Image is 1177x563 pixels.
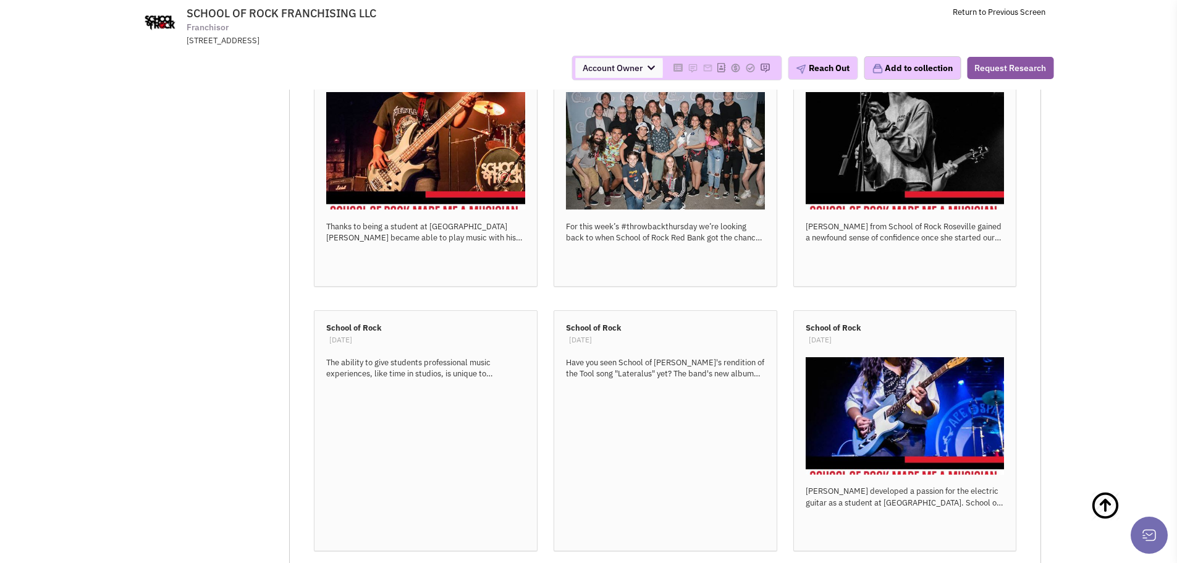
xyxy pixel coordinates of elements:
[326,221,522,300] span: Thanks to being a student at School of Rock Elk Grove, Gabriel became able to play music with his...
[326,335,352,344] span: [DATE]
[187,35,509,47] div: [STREET_ADDRESS]
[326,92,525,210] img: B0mEpzs0DkeIpLP2kM7gtg.jpg
[575,58,662,78] span: Account Owner
[864,56,961,80] button: Add to collection
[688,63,698,73] img: Please add to your accounts
[730,63,740,73] img: Please add to your accounts
[745,63,755,73] img: Please add to your accounts
[702,63,712,73] img: Please add to your accounts
[566,221,762,312] span: For this week’s #throwbackthursday we’re looking back to when School of Rock Red Bank got the cha...
[566,357,764,448] span: Have you seen School of Rock's rendition of the Tool song "Lateralus" yet? The band's new album d...
[806,357,1005,475] img: fU9F4m2UHkOxKQ2KYqaPuA.jpg
[1091,478,1152,559] a: Back To Top
[187,6,376,20] span: SCHOOL OF ROCK FRANCHISING LLC
[872,63,883,74] img: icon-collection-lavender.png
[566,92,765,210] img: -AGGmobVBUGpJMbiV8qw6A.jpg
[326,357,521,448] span: The ability to give students professional music experiences, like time in studios, is unique to S...
[788,56,858,80] button: Reach Out
[566,335,592,344] span: [DATE]
[806,323,861,333] b: School of Rock
[760,63,770,73] img: Please add to your accounts
[806,92,1005,210] img: ZPCoiFDCs0GFU2up4FRrXQ.jpg
[967,57,1053,79] button: Request Research
[796,64,806,74] img: plane.png
[326,323,382,333] b: School of Rock
[187,21,229,34] span: Franchisor
[806,335,832,344] span: [DATE]
[566,323,622,333] b: School of Rock
[806,221,1002,300] span: Jocelyn from School of Rock Roseville gained a newfound sense of confidence once she started our ...
[953,7,1045,17] a: Return to Previous Screen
